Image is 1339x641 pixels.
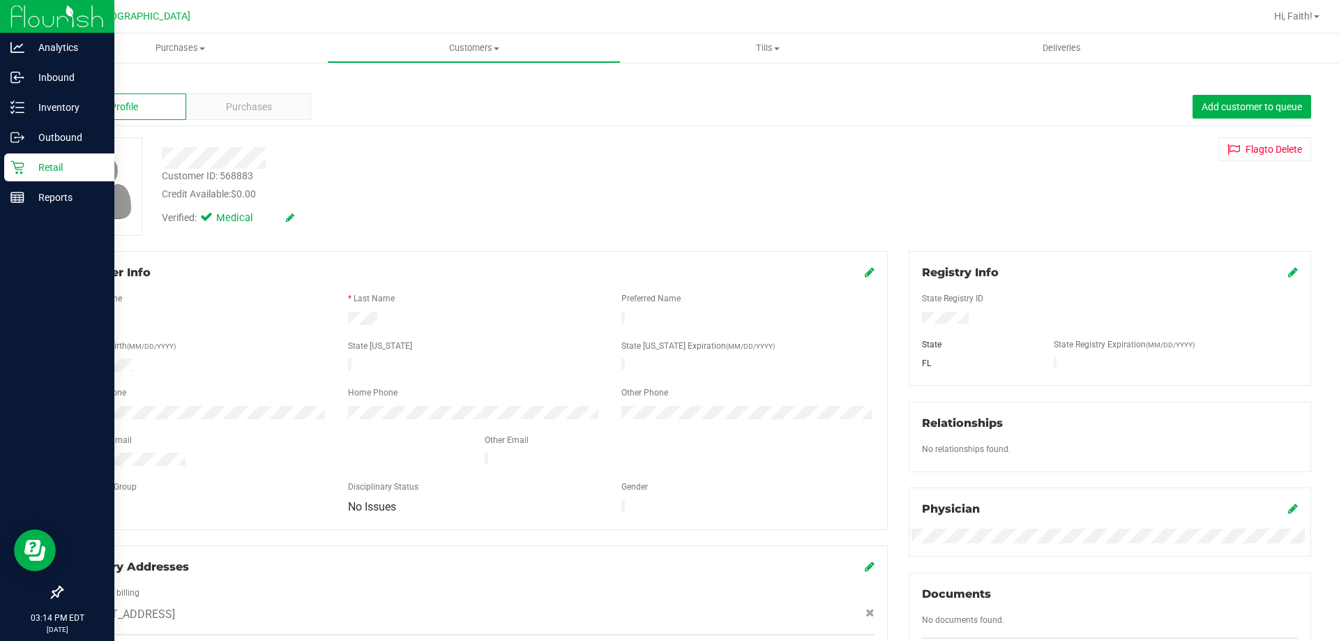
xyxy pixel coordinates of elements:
a: Deliveries [915,33,1209,63]
label: Gender [621,481,648,493]
button: Add customer to queue [1193,95,1311,119]
span: Profile [110,100,138,114]
span: Hi, Faith! [1274,10,1312,22]
label: State Registry ID [922,292,983,305]
span: [GEOGRAPHIC_DATA] [95,10,190,22]
button: Flagto Delete [1218,137,1311,161]
span: Tills [621,42,914,54]
p: Analytics [24,39,108,56]
span: Physician [922,502,980,515]
div: Credit Available: [162,187,776,202]
label: State Registry Expiration [1054,338,1195,351]
p: 03:14 PM EDT [6,612,108,624]
p: Retail [24,159,108,176]
span: Registry Info [922,266,999,279]
span: Deliveries [1024,42,1100,54]
span: (MM/DD/YYYY) [127,342,176,350]
p: Inventory [24,99,108,116]
inline-svg: Analytics [10,40,24,54]
div: Verified: [162,211,294,226]
span: No documents found. [922,615,1004,625]
label: Last Name [354,292,395,305]
p: Reports [24,189,108,206]
inline-svg: Reports [10,190,24,204]
p: [DATE] [6,624,108,635]
span: Medical [216,211,272,226]
a: Customers [327,33,621,63]
label: Date of Birth [80,340,176,352]
a: Tills [621,33,914,63]
span: [STREET_ADDRESS] [75,606,175,623]
inline-svg: Inventory [10,100,24,114]
a: Purchases [33,33,327,63]
inline-svg: Retail [10,160,24,174]
label: Home Phone [348,386,398,399]
label: Disciplinary Status [348,481,418,493]
span: (MM/DD/YYYY) [726,342,775,350]
label: State [US_STATE] [348,340,412,352]
label: State [US_STATE] Expiration [621,340,775,352]
div: Customer ID: 568883 [162,169,253,183]
label: No relationships found. [922,443,1011,455]
label: Other Email [485,434,529,446]
span: Documents [922,587,991,601]
span: $0.00 [231,188,256,199]
span: (MM/DD/YYYY) [1146,341,1195,349]
span: Relationships [922,416,1003,430]
p: Inbound [24,69,108,86]
p: Outbound [24,129,108,146]
inline-svg: Inbound [10,70,24,84]
label: Preferred Name [621,292,681,305]
div: FL [911,357,1044,370]
iframe: Resource center [14,529,56,571]
span: Customers [328,42,620,54]
span: Delivery Addresses [75,560,189,573]
div: State [911,338,1044,351]
span: Purchases [226,100,272,114]
span: No Issues [348,500,396,513]
label: Other Phone [621,386,668,399]
span: Add customer to queue [1202,101,1302,112]
span: Purchases [33,42,327,54]
inline-svg: Outbound [10,130,24,144]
